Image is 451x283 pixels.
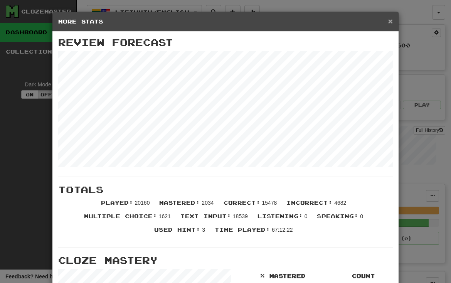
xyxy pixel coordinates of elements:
li: 3 [150,226,211,239]
li: 1621 [80,212,177,226]
li: 15478 [220,199,283,212]
span: Time Played : [215,226,270,233]
li: 18539 [177,212,254,226]
button: Close [388,17,393,25]
h3: Totals [58,185,393,195]
h3: Review Forecast [58,37,393,47]
span: Used Hint : [154,226,200,233]
h5: More Stats [58,18,393,25]
h3: Cloze Mastery [58,255,393,265]
li: 2034 [155,199,219,212]
span: Speaking : [317,213,358,219]
li: 4682 [283,199,352,212]
span: Mastered : [159,199,200,206]
span: Multiple Choice : [84,213,157,219]
li: 0 [313,212,369,226]
span: Incorrect : [286,199,333,206]
span: Played : [101,199,133,206]
span: Correct : [224,199,261,206]
li: 67:12:22 [211,226,298,239]
span: × [388,17,393,25]
li: 0 [254,212,313,226]
span: Text Input : [180,213,231,219]
li: 20160 [97,199,156,212]
span: Listening : [257,213,303,219]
